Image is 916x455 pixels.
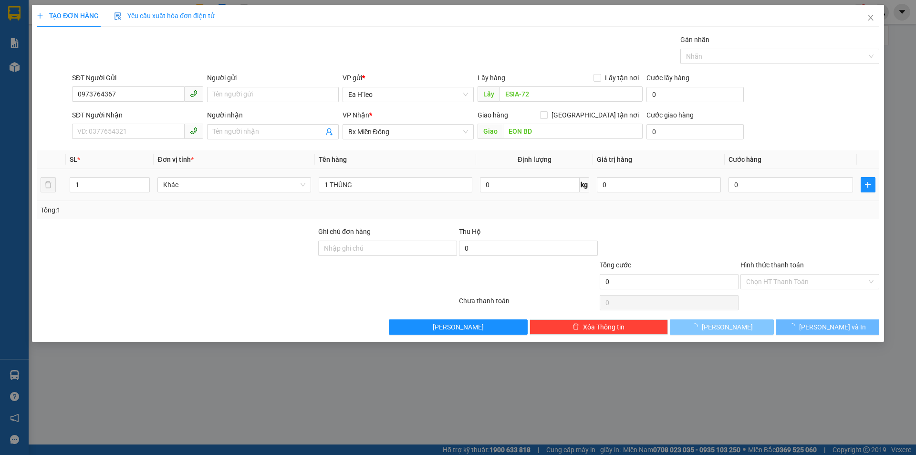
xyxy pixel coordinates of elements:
[343,111,369,119] span: VP Nhận
[478,111,508,119] span: Giao hàng
[319,177,472,192] input: VD: Bàn, Ghế
[157,156,193,163] span: Đơn vị tính
[163,178,305,192] span: Khác
[37,12,43,19] span: plus
[478,124,503,139] span: Giao
[702,322,753,332] span: [PERSON_NAME]
[325,128,333,136] span: user-add
[37,12,99,20] span: TẠO ĐƠN HÀNG
[861,177,875,192] button: plus
[691,323,702,330] span: loading
[680,36,709,43] label: Gán nhãn
[458,296,599,312] div: Chưa thanh toán
[597,177,721,192] input: 0
[114,12,122,20] img: icon
[348,125,468,139] span: Bx Miền Đông
[670,319,773,335] button: [PERSON_NAME]
[503,124,643,139] input: Dọc đường
[207,73,338,83] div: Người gửi
[207,110,338,120] div: Người nhận
[799,322,866,332] span: [PERSON_NAME] và In
[139,185,149,192] span: Decrease Value
[318,241,457,256] input: Ghi chú đơn hàng
[867,14,874,21] span: close
[318,228,371,235] label: Ghi chú đơn hàng
[500,86,643,102] input: Dọc đường
[646,124,744,139] input: Cước giao hàng
[646,87,744,102] input: Cước lấy hàng
[459,228,481,235] span: Thu Hộ
[518,156,552,163] span: Định lượng
[319,156,347,163] span: Tên hàng
[530,319,668,335] button: deleteXóa Thông tin
[190,127,198,135] span: phone
[142,186,147,191] span: down
[343,73,474,83] div: VP gửi
[72,110,203,120] div: SĐT Người Nhận
[740,261,804,269] label: Hình thức thanh toán
[583,322,625,332] span: Xóa Thông tin
[572,323,579,331] span: delete
[478,74,505,82] span: Lấy hàng
[857,5,884,32] button: Close
[72,73,203,83] div: SĐT Người Gửi
[601,73,643,83] span: Lấy tận nơi
[789,323,799,330] span: loading
[433,322,484,332] span: [PERSON_NAME]
[580,177,589,192] span: kg
[139,178,149,185] span: Increase Value
[41,177,56,192] button: delete
[861,181,875,189] span: plus
[729,156,761,163] span: Cước hàng
[348,87,468,102] span: Ea H`leo
[114,12,215,20] span: Yêu cầu xuất hóa đơn điện tử
[776,319,879,335] button: [PERSON_NAME] và In
[600,261,631,269] span: Tổng cước
[597,156,632,163] span: Giá trị hàng
[478,86,500,102] span: Lấy
[548,110,643,120] span: [GEOGRAPHIC_DATA] tận nơi
[142,179,147,185] span: up
[646,74,689,82] label: Cước lấy hàng
[41,205,354,215] div: Tổng: 1
[646,111,694,119] label: Cước giao hàng
[190,90,198,97] span: phone
[70,156,77,163] span: SL
[389,319,528,335] button: [PERSON_NAME]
